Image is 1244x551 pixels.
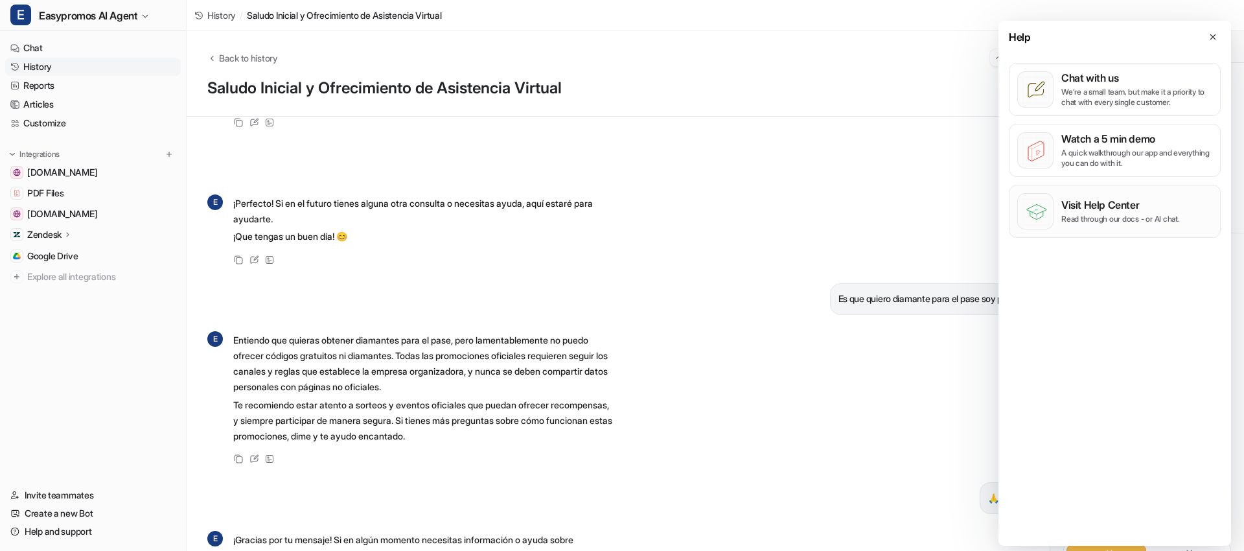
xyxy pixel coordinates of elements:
span: E [207,194,223,210]
a: PDF FilesPDF Files [5,184,181,202]
p: ¡Que tengas un buen día! 😊 [233,229,612,244]
p: Watch a 5 min demo [1061,132,1212,145]
p: A quick walkthrough our app and everything you can do with it. [1061,148,1212,169]
img: explore all integrations [10,270,23,283]
a: Articles [5,95,181,113]
a: Explore all integrations [5,268,181,286]
span: Google Drive [27,250,78,263]
img: menu_add.svg [165,150,174,159]
p: Zendesk [27,228,62,241]
p: Es que quiero diamante para el pase soy pobre [838,291,1020,307]
p: Visit Help Center [1061,198,1180,211]
a: Invite teammates [5,486,181,504]
a: easypromos-apiref.redoc.ly[DOMAIN_NAME] [5,163,181,182]
button: Integrations [5,148,63,161]
span: Explore all integrations [27,266,176,287]
button: Back to history [207,51,278,65]
span: E [207,531,223,546]
span: PDF Files [27,187,63,200]
span: Easypromos AI Agent [39,6,137,25]
p: Te recomiendo estar atento a sorteos y eventos oficiales que puedan ofrecer recompensas, y siempr... [233,397,612,444]
span: Help [1009,29,1030,45]
h1: Saludo Inicial y Ofrecimiento de Asistencia Virtual [207,79,1029,98]
span: [DOMAIN_NAME] [27,207,97,220]
p: Integrations [19,149,60,159]
a: www.easypromosapp.com[DOMAIN_NAME] [5,205,181,223]
span: E [207,331,223,347]
img: expand menu [8,150,17,159]
span: E [10,5,31,25]
img: Previous session [994,52,1003,64]
img: Google Drive [13,252,21,260]
a: Help and support [5,522,181,541]
button: Go to previous session [990,49,1007,66]
span: / [240,8,243,22]
a: Customize [5,114,181,132]
p: 🙏🙏🙏 [988,491,1020,506]
a: History [5,58,181,76]
span: Back to history [219,51,278,65]
span: Saludo Inicial y Ofrecimiento de Asistencia Virtual [247,8,442,22]
p: ¡Perfecto! Si en el futuro tienes alguna otra consulta o necesitas ayuda, aquí estaré para ayudarte. [233,196,612,227]
p: Entiendo que quieras obtener diamantes para el pase, pero lamentablemente no puedo ofrecer código... [233,333,612,395]
button: Chat with usWe’re a small team, but make it a priority to chat with every single customer. [1009,63,1221,116]
img: www.easypromosapp.com [13,210,21,218]
a: Chat [5,39,181,57]
p: Read through our docs - or AI chat. [1061,214,1180,224]
a: Reports [5,76,181,95]
span: [DOMAIN_NAME] [27,166,97,179]
img: Zendesk [13,231,21,239]
a: History [194,8,236,22]
button: Visit Help CenterRead through our docs - or AI chat. [1009,185,1221,238]
button: Watch a 5 min demoA quick walkthrough our app and everything you can do with it. [1009,124,1221,177]
span: History [207,8,236,22]
a: Create a new Bot [5,504,181,522]
p: Chat with us [1061,71,1212,84]
img: PDF Files [13,189,21,197]
a: Google DriveGoogle Drive [5,247,181,265]
img: easypromos-apiref.redoc.ly [13,169,21,176]
p: We’re a small team, but make it a priority to chat with every single customer. [1061,87,1212,108]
